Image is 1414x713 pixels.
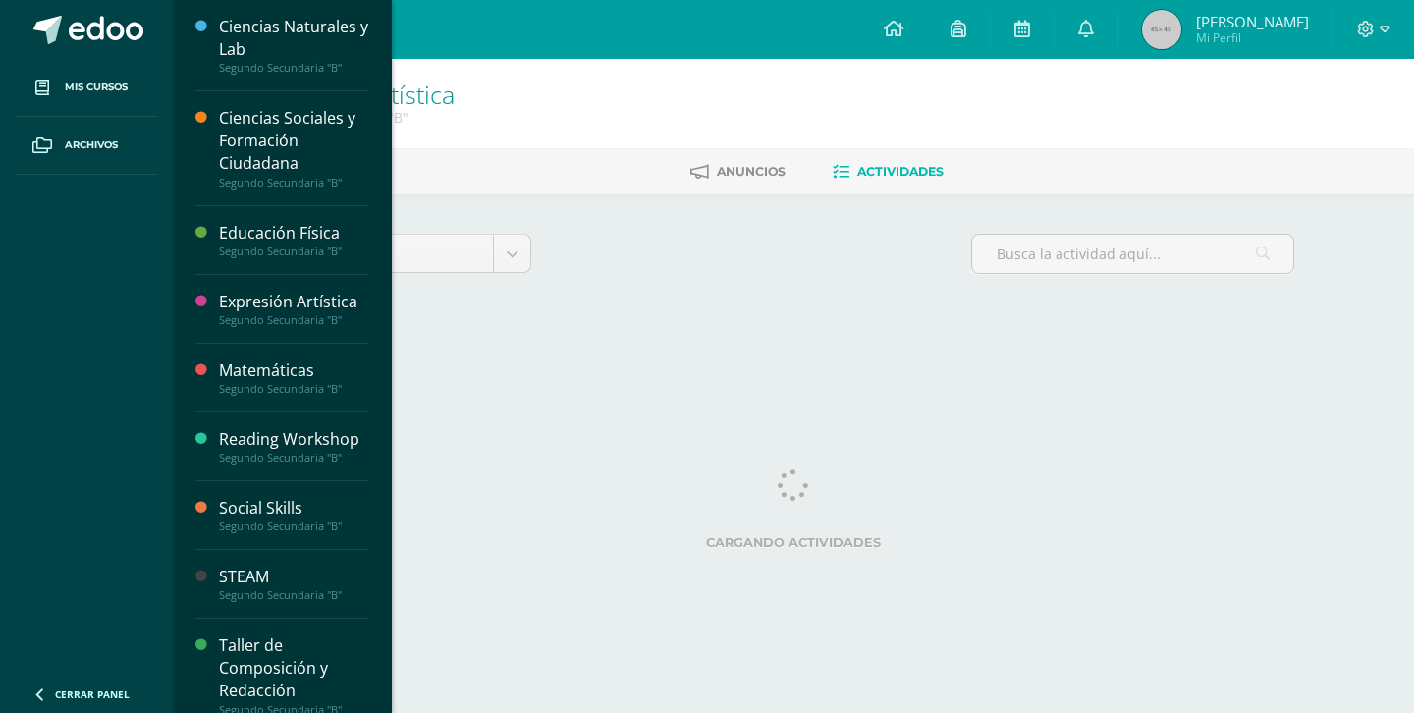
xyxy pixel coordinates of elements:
div: Segundo Secundaria "B" [219,588,368,602]
div: Educación Física [219,222,368,245]
div: Segundo Secundaria "B" [219,61,368,75]
a: Ciencias Naturales y LabSegundo Secundaria "B" [219,16,368,75]
label: Cargando actividades [293,535,1294,550]
div: Social Skills [219,497,368,520]
div: Segundo Secundaria "B" [219,176,368,190]
a: MatemáticasSegundo Secundaria "B" [219,359,368,396]
div: Segundo Secundaria "B" [219,382,368,396]
a: Archivos [16,117,157,175]
img: 45x45 [1142,10,1181,49]
a: Reading WorkshopSegundo Secundaria "B" [219,428,368,465]
div: Reading Workshop [219,428,368,451]
a: Unidad 4 [294,235,530,272]
a: Anuncios [690,156,786,188]
div: Expresión Artística [219,291,368,313]
a: Educación FísicaSegundo Secundaria "B" [219,222,368,258]
div: Segundo Secundaria "B" [219,245,368,258]
div: Segundo Secundaria "B" [219,520,368,533]
div: Taller de Composición y Redacción [219,634,368,702]
span: Archivos [65,137,118,153]
span: Unidad 4 [308,235,478,272]
span: Actividades [857,164,944,179]
div: STEAM [219,566,368,588]
span: Mis cursos [65,80,128,95]
a: Social SkillsSegundo Secundaria "B" [219,497,368,533]
div: Matemáticas [219,359,368,382]
span: Cerrar panel [55,687,130,701]
a: Expresión ArtísticaSegundo Secundaria "B" [219,291,368,327]
div: Ciencias Naturales y Lab [219,16,368,61]
div: Segundo Secundaria "B" [219,313,368,327]
a: Mis cursos [16,59,157,117]
a: STEAMSegundo Secundaria "B" [219,566,368,602]
input: Busca la actividad aquí... [972,235,1293,273]
a: Ciencias Sociales y Formación CiudadanaSegundo Secundaria "B" [219,107,368,189]
span: Mi Perfil [1196,29,1309,46]
span: Anuncios [717,164,786,179]
a: Actividades [833,156,944,188]
div: Segundo Secundaria "B" [219,451,368,465]
span: [PERSON_NAME] [1196,12,1309,31]
div: Ciencias Sociales y Formación Ciudadana [219,107,368,175]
